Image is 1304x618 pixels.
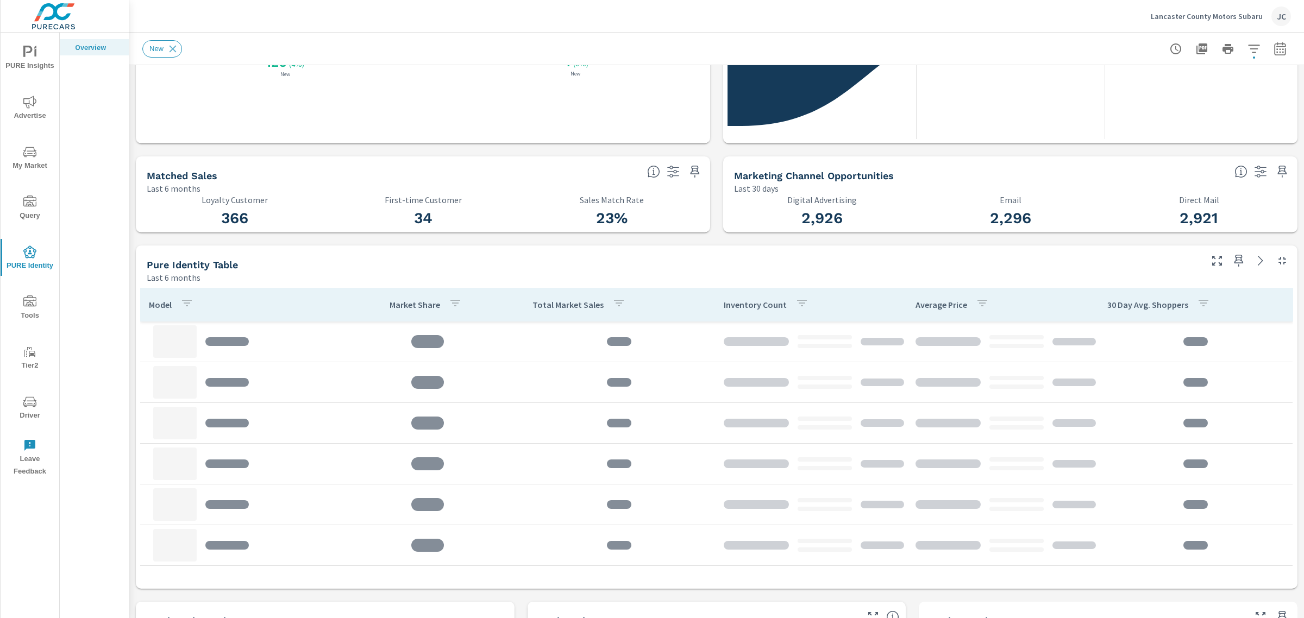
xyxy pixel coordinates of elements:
span: Save this to your personalized report [1230,252,1247,269]
h3: 2,296 [923,209,1098,228]
span: Driver [4,395,56,422]
h3: 23% [524,209,699,228]
button: "Export Report to PDF" [1191,38,1213,60]
p: First-time Customer [335,195,511,205]
button: Select Date Range [1269,38,1291,60]
p: Last 30 days [734,182,779,195]
p: Average Price [916,299,967,310]
p: New [568,71,582,77]
span: Leave Feedback [4,439,56,478]
div: nav menu [1,33,59,482]
h3: 2,926 [734,209,910,228]
p: New [278,72,292,77]
span: Tier2 [4,345,56,372]
p: Market Share [390,299,440,310]
span: Loyalty: Matches that have purchased from the dealership before and purchased within the timefram... [647,165,660,178]
p: Lancaster County Motors Subaru [1151,11,1263,21]
span: PURE Insights [4,46,56,72]
p: Inventory Count [724,299,787,310]
span: Matched shoppers that can be exported to each channel type. This is targetable traffic. [1234,165,1247,178]
span: New [143,45,170,53]
span: Save this to your personalized report [686,163,704,180]
h3: 366 [147,209,322,228]
h5: Matched Sales [147,170,217,181]
p: Last 6 months [147,271,200,284]
p: Digital Advertising [734,195,910,205]
p: 30 Day Avg. Shoppers [1107,299,1188,310]
span: Tools [4,295,56,322]
h5: Marketing Channel Opportunities [734,170,894,181]
button: Make Fullscreen [1208,252,1226,269]
h3: 2,921 [1111,209,1287,228]
h3: 34 [335,209,511,228]
div: JC [1271,7,1291,26]
p: Email [923,195,1098,205]
p: Overview [75,42,120,53]
button: Print Report [1217,38,1239,60]
span: Advertise [4,96,56,122]
p: Loyalty Customer [147,195,322,205]
span: My Market [4,146,56,172]
span: Save this to your personalized report [1274,163,1291,180]
h5: Pure Identity Table [147,259,238,270]
div: Overview [60,39,129,55]
div: New [142,40,182,58]
button: Minimize Widget [1274,252,1291,269]
p: Model [149,299,172,310]
p: Last 6 months [147,182,200,195]
p: Direct Mail [1111,195,1287,205]
span: PURE Identity [4,245,56,272]
button: Apply Filters [1243,38,1265,60]
span: Query [4,196,56,222]
a: See more details in report [1252,252,1269,269]
p: Sales Match Rate [524,195,699,205]
p: Total Market Sales [532,299,604,310]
